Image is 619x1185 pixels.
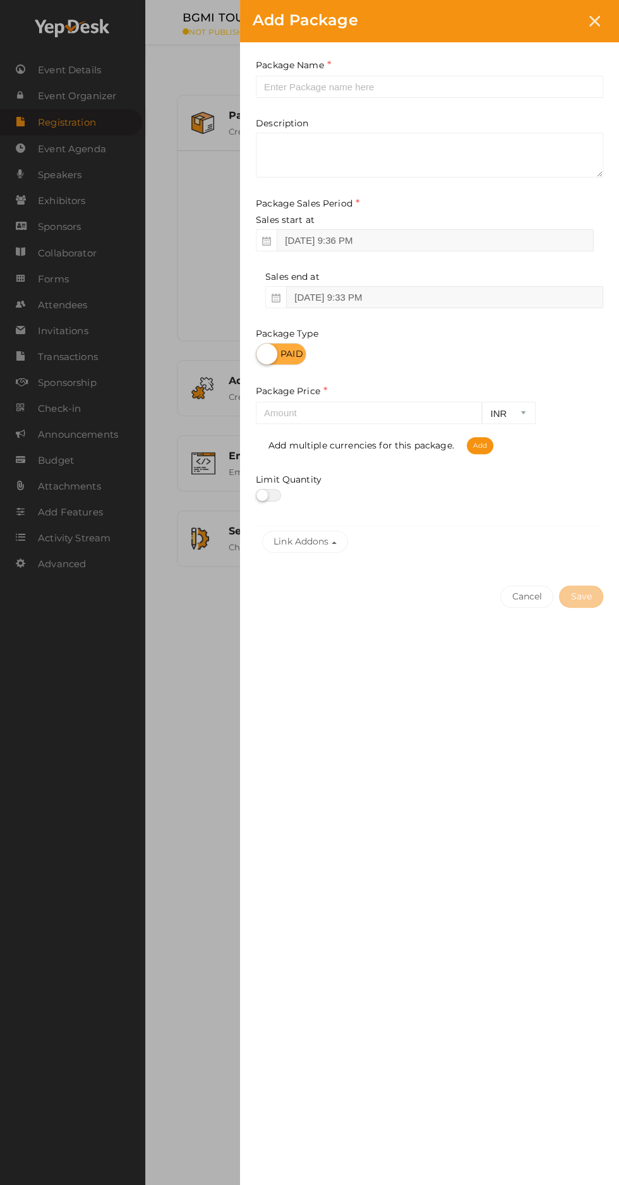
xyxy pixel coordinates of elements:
label: Sales start at [256,214,315,226]
span: Add multiple currencies for this package. [268,440,493,451]
button: Save [559,586,603,608]
span: Add [467,437,493,454]
input: Amount [256,402,482,424]
label: Sales end at [265,270,320,283]
label: Limit Quantity [256,473,322,486]
button: Link Addons [262,531,348,553]
span: Add Package [253,11,358,29]
label: Package Type [256,327,318,340]
label: Package Sales Period [256,196,359,211]
input: Enter Package name here [256,76,603,98]
label: Description [256,117,309,129]
label: Package Price [256,384,327,399]
button: Cancel [500,586,553,608]
label: Package Name [256,58,331,73]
